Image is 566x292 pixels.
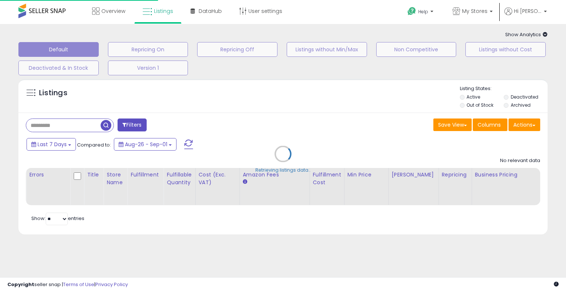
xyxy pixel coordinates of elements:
[255,167,311,174] div: Retrieving listings data..
[505,31,548,38] span: Show Analytics
[95,281,128,288] a: Privacy Policy
[197,42,277,57] button: Repricing Off
[287,42,367,57] button: Listings without Min/Max
[7,281,34,288] strong: Copyright
[7,281,128,288] div: seller snap | |
[407,7,416,16] i: Get Help
[108,42,188,57] button: Repricing On
[18,42,99,57] button: Default
[108,61,188,75] button: Version 1
[402,1,441,24] a: Help
[418,8,428,15] span: Help
[101,7,125,15] span: Overview
[504,7,547,24] a: Hi [PERSON_NAME]
[63,281,94,288] a: Terms of Use
[199,7,222,15] span: DataHub
[376,42,457,57] button: Non Competitive
[514,7,542,15] span: Hi [PERSON_NAME]
[465,42,546,57] button: Listings without Cost
[154,7,173,15] span: Listings
[18,61,99,75] button: Deactivated & In Stock
[462,7,488,15] span: My Stores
